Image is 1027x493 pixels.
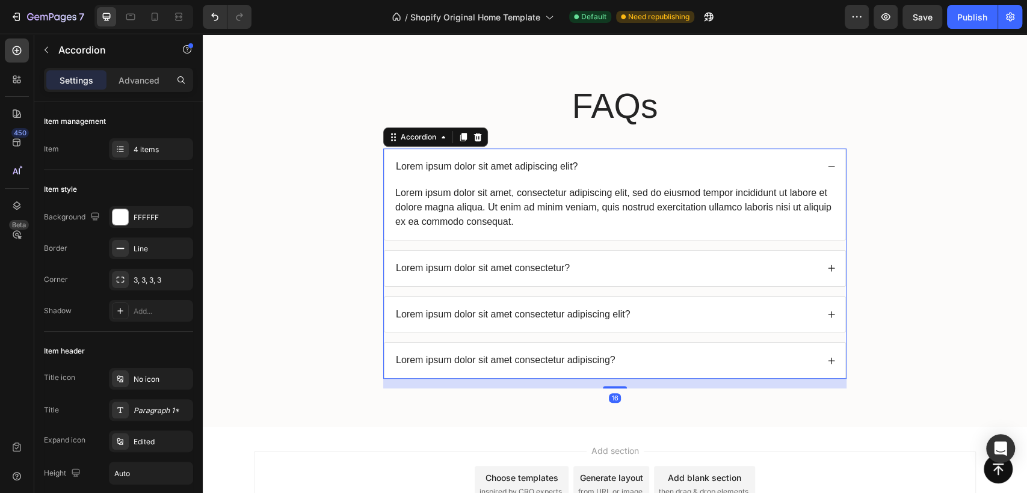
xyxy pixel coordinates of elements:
[957,11,987,23] div: Publish
[44,465,83,482] div: Height
[44,372,75,383] div: Title icon
[406,360,418,369] div: 16
[11,128,29,138] div: 450
[134,405,190,416] div: Paragraph 1*
[44,346,85,357] div: Item header
[410,11,540,23] span: Shopify Original Home Template
[44,435,85,446] div: Expand icon
[44,144,59,155] div: Item
[79,10,84,24] p: 7
[134,436,190,447] div: Edited
[203,34,1027,493] iframe: Design area
[9,220,29,230] div: Beta
[44,116,106,127] div: Item management
[134,275,190,286] div: 3, 3, 3, 3
[947,5,998,29] button: Publish
[60,74,93,87] p: Settings
[44,243,67,254] div: Border
[44,209,102,225] div: Background
[134,374,190,385] div: No icon
[581,11,606,22] span: Default
[628,11,689,22] span: Need republishing
[902,5,942,29] button: Save
[986,434,1015,463] div: Open Intercom Messenger
[913,12,933,22] span: Save
[44,184,77,195] div: Item style
[134,306,190,317] div: Add...
[5,5,90,29] button: 7
[58,43,161,57] p: Accordion
[405,11,408,23] span: /
[44,405,59,415] div: Title
[109,462,193,484] input: Auto
[44,305,72,316] div: Shadow
[134,243,190,254] div: Line
[134,212,190,223] div: FFFFFF
[44,274,68,285] div: Corner
[203,5,251,29] div: Undo/Redo
[119,74,159,87] p: Advanced
[134,144,190,155] div: 4 items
